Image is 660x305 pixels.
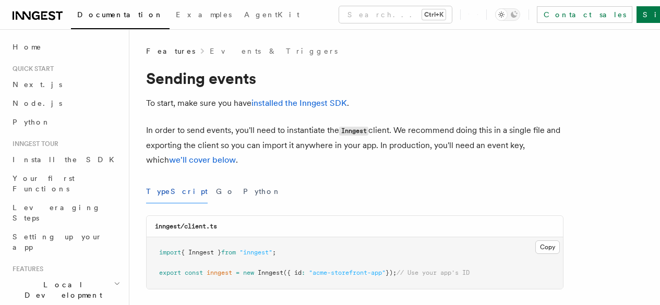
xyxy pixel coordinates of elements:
button: Copy [535,240,560,254]
p: In order to send events, you'll need to instantiate the client. We recommend doing this in a sing... [146,123,563,167]
span: = [236,269,239,276]
span: Features [146,46,195,56]
span: ; [272,249,276,256]
code: Inngest [339,127,368,136]
button: Search...Ctrl+K [339,6,452,23]
span: "inngest" [239,249,272,256]
span: import [159,249,181,256]
span: Next.js [13,80,62,89]
span: inngest [207,269,232,276]
a: Python [8,113,123,131]
a: Node.js [8,94,123,113]
button: Local Development [8,275,123,304]
a: Your first Functions [8,169,123,198]
span: Features [8,265,43,273]
span: ({ id [283,269,302,276]
h1: Sending events [146,69,563,88]
button: Toggle dark mode [495,8,520,21]
span: Install the SDK [13,155,121,164]
span: Python [13,118,51,126]
span: Home [13,42,42,52]
span: Quick start [8,65,54,73]
span: Leveraging Steps [13,203,101,222]
span: Setting up your app [13,233,102,251]
span: from [221,249,236,256]
a: Next.js [8,75,123,94]
a: Setting up your app [8,227,123,257]
span: Documentation [77,10,163,19]
span: : [302,269,305,276]
button: TypeScript [146,180,208,203]
a: AgentKit [238,3,306,28]
code: inngest/client.ts [155,223,217,230]
span: AgentKit [244,10,299,19]
span: new [243,269,254,276]
a: Events & Triggers [210,46,338,56]
button: Go [216,180,235,203]
a: Leveraging Steps [8,198,123,227]
button: Python [243,180,281,203]
a: Contact sales [537,6,632,23]
span: // Use your app's ID [397,269,470,276]
a: Documentation [71,3,170,29]
span: "acme-storefront-app" [309,269,386,276]
p: To start, make sure you have . [146,96,563,111]
a: we'll cover below [169,155,236,165]
span: Inngest tour [8,140,58,148]
span: const [185,269,203,276]
span: Inngest [258,269,283,276]
span: export [159,269,181,276]
a: installed the Inngest SDK [251,98,347,108]
span: Examples [176,10,232,19]
span: Node.js [13,99,62,107]
span: { Inngest } [181,249,221,256]
a: Install the SDK [8,150,123,169]
span: Local Development [8,279,114,300]
span: }); [386,269,397,276]
kbd: Ctrl+K [422,9,446,20]
a: Home [8,38,123,56]
a: Examples [170,3,238,28]
span: Your first Functions [13,174,75,193]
